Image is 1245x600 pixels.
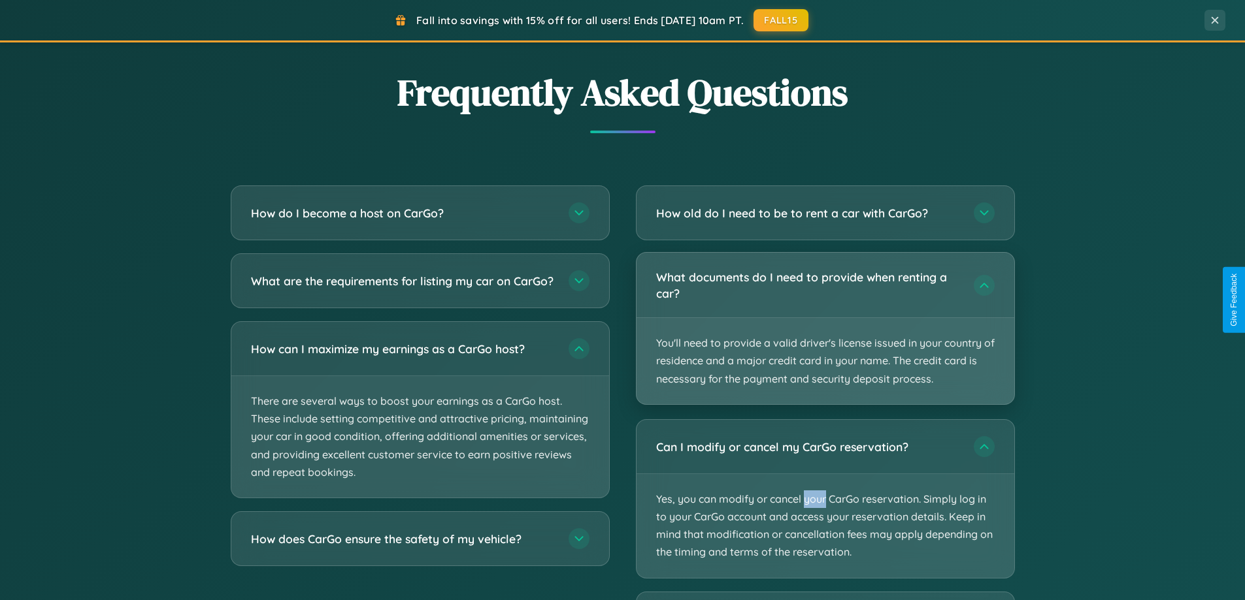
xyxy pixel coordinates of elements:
[656,439,961,455] h3: Can I modify or cancel my CarGo reservation?
[251,205,556,221] h3: How do I become a host on CarGo?
[1229,274,1238,326] div: Give Feedback
[251,273,556,289] h3: What are the requirements for listing my car on CarGo?
[637,318,1014,404] p: You'll need to provide a valid driver's license issued in your country of residence and a major c...
[251,341,556,357] h3: How can I maximize my earnings as a CarGo host?
[231,376,609,497] p: There are several ways to boost your earnings as a CarGo host. These include setting competitive ...
[231,67,1015,118] h2: Frequently Asked Questions
[656,269,961,301] h3: What documents do I need to provide when renting a car?
[637,474,1014,578] p: Yes, you can modify or cancel your CarGo reservation. Simply log in to your CarGo account and acc...
[251,531,556,547] h3: How does CarGo ensure the safety of my vehicle?
[754,9,808,31] button: FALL15
[416,14,744,27] span: Fall into savings with 15% off for all users! Ends [DATE] 10am PT.
[656,205,961,221] h3: How old do I need to be to rent a car with CarGo?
